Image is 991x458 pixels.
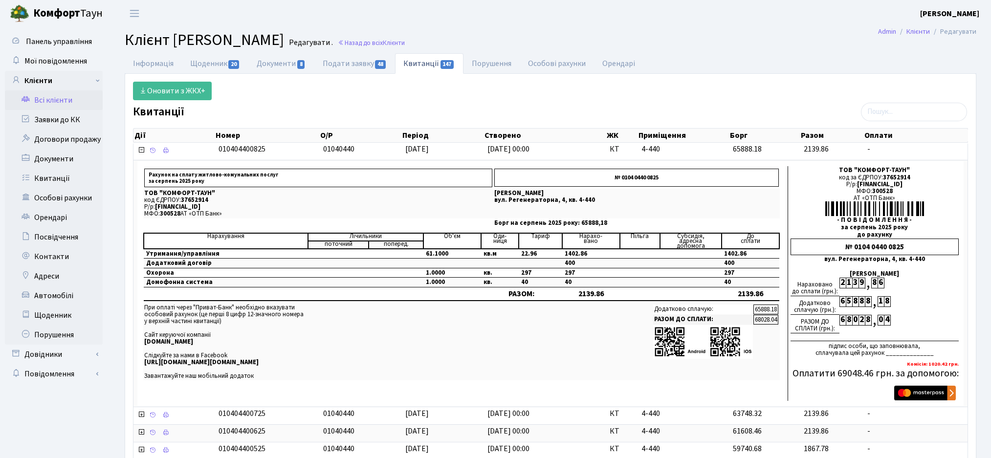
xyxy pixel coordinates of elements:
td: До cплати [722,233,779,249]
div: 4 [884,315,890,326]
span: 65888.18 [733,144,762,154]
span: - [867,426,964,437]
span: 010404400725 [219,408,265,419]
td: Пільга [620,233,660,249]
div: 0 [878,315,884,326]
span: 300528 [872,187,893,196]
a: Орендарі [5,208,103,227]
span: 300528 [160,209,180,218]
div: вул. Регенераторна, 4, кв. 4-440 [791,256,959,262]
img: Masterpass [894,386,956,400]
span: - [867,144,964,155]
b: [DOMAIN_NAME] [144,337,193,346]
div: 3 [852,278,859,288]
td: 297 [519,268,562,278]
div: 8 [884,296,890,307]
div: , [871,296,878,307]
label: Квитанції [133,105,184,119]
li: Редагувати [930,26,976,37]
td: кв. [481,278,519,287]
span: [FINANCIAL_ID] [857,180,903,189]
td: 22.96 [519,249,562,259]
span: 59740.68 [733,443,762,454]
span: 01040440 [323,408,354,419]
small: Редагувати . [287,38,333,47]
td: 1402.86 [562,249,620,259]
td: Домофонна система [144,278,308,287]
div: МФО: [791,188,959,195]
a: Панель управління [5,32,103,51]
a: Назад до всіхКлієнти [338,38,405,47]
span: Таун [33,5,103,22]
td: 400 [722,259,779,268]
span: 8 [297,60,305,69]
span: [DATE] 00:00 [487,408,529,419]
a: Документи [248,53,314,74]
td: 297 [562,268,620,278]
span: 010404400625 [219,426,265,436]
td: Об'єм [423,233,481,249]
span: 01040440 [323,144,354,154]
td: 400 [562,259,620,268]
td: 40 [519,278,562,287]
span: 147 [440,60,454,69]
a: Подати заявку [314,53,395,74]
td: кв. [481,268,519,278]
p: Р/р: [144,204,492,210]
td: 297 [722,268,779,278]
th: Оплати [863,129,968,142]
th: Борг [729,129,800,142]
td: 40 [562,278,620,287]
span: КТ [610,426,634,437]
img: logo.png [10,4,29,23]
span: [DATE] 00:00 [487,443,529,454]
b: Комісія: 1020.42 грн. [907,360,959,368]
span: [DATE] 00:00 [487,144,529,154]
span: КТ [610,408,634,419]
span: 61608.46 [733,426,762,436]
span: Панель управління [26,36,92,47]
a: Оновити з ЖКХ+ [133,82,212,100]
a: Повідомлення [5,364,103,384]
a: Всі клієнти [5,90,103,110]
a: Квитанції [395,53,463,74]
h5: Оплатити 69048.46 грн. за допомогою: [791,368,959,379]
th: Період [401,129,484,142]
input: Пошук... [861,103,967,121]
span: [DATE] [405,144,429,154]
span: 20 [228,60,239,69]
a: Щоденник [5,305,103,325]
b: Комфорт [33,5,80,21]
td: Нарахування [144,233,308,249]
td: Охорона [144,268,308,278]
div: 2 [839,278,846,288]
span: 4-440 [641,443,725,455]
div: 8 [865,296,871,307]
div: 6 [839,296,846,307]
th: Створено [484,129,606,142]
div: 8 [859,296,865,307]
td: поперед. [369,241,423,249]
div: 8 [865,315,871,326]
td: 1.0000 [423,278,481,287]
div: 8 [846,315,852,326]
span: 01040440 [323,426,354,436]
div: № 0104 0440 0825 [791,239,959,255]
span: Клієнти [383,38,405,47]
a: Адреси [5,266,103,286]
div: 6 [839,315,846,326]
div: [PERSON_NAME] [791,270,959,277]
td: Додатково сплачую: [653,305,753,314]
span: [DATE] 00:00 [487,426,529,436]
div: Нараховано до сплати (грн.): [791,278,839,296]
a: Admin [878,26,896,37]
span: [DATE] [405,443,429,454]
span: Клієнт [PERSON_NAME] [125,29,284,51]
div: за серпень 2025 року [791,224,959,231]
span: 4-440 [641,144,725,155]
nav: breadcrumb [863,22,991,42]
span: - [867,408,964,419]
a: Довідники [5,345,103,364]
span: [DATE] [405,426,429,436]
div: ТОВ "КОМФОРТ-ТАУН" [791,167,959,174]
